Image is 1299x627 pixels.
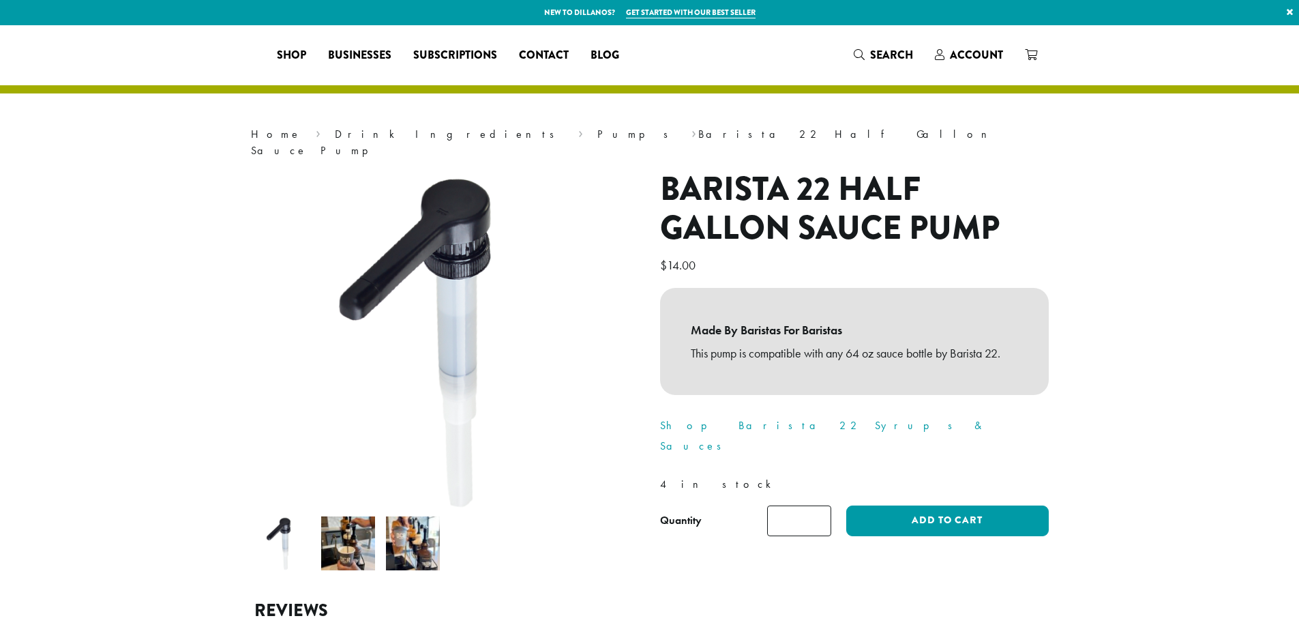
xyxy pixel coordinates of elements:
div: Quantity [660,512,702,529]
img: Barista 22 Half Gallon Sauce Pump [256,516,310,570]
button: Add to cart [846,506,1048,536]
span: › [578,121,583,143]
nav: Breadcrumb [251,126,1049,159]
span: Subscriptions [413,47,497,64]
span: › [316,121,320,143]
a: Get started with our best seller [626,7,756,18]
a: Search [843,44,924,66]
span: Shop [277,47,306,64]
p: 4 in stock [660,474,1049,495]
p: This pump is compatible with any 64 oz sauce bottle by Barista 22. [691,342,1018,365]
span: Search [870,47,913,63]
a: Pumps [597,127,677,141]
span: Contact [519,47,569,64]
img: Barista 22 Half Gallon Sauce Pump - Image 2 [321,516,375,570]
span: Account [950,47,1003,63]
a: Home [251,127,301,141]
span: Businesses [328,47,391,64]
span: Blog [591,47,619,64]
a: Shop Barista 22 Syrups & Sauces [660,418,987,453]
a: Drink Ingredients [335,127,563,141]
a: Shop [266,44,317,66]
span: › [691,121,696,143]
img: Barista 22 Half Gallon Sauce Pump - Image 3 [386,516,440,570]
bdi: 14.00 [660,257,699,273]
h2: Reviews [254,600,1045,621]
b: Made By Baristas For Baristas [691,319,1018,342]
h1: Barista 22 Half Gallon Sauce Pump [660,170,1049,248]
span: $ [660,257,667,273]
input: Product quantity [767,506,831,536]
